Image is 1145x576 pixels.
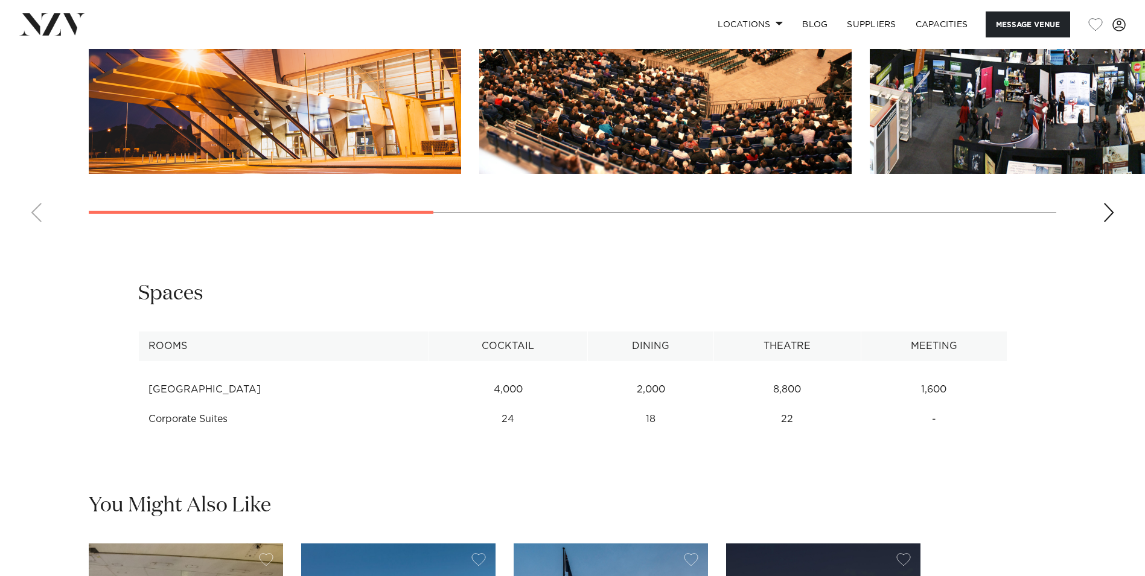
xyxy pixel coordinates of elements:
[861,375,1007,405] td: 1,600
[713,405,861,434] td: 22
[19,13,85,35] img: nzv-logo.png
[429,331,588,361] th: Cocktail
[588,375,714,405] td: 2,000
[429,405,588,434] td: 24
[588,331,714,361] th: Dining
[837,11,905,37] a: SUPPLIERS
[138,280,203,307] h2: Spaces
[708,11,793,37] a: Locations
[906,11,978,37] a: Capacities
[713,331,861,361] th: Theatre
[713,375,861,405] td: 8,800
[138,405,429,434] td: Corporate Suites
[861,405,1007,434] td: -
[986,11,1070,37] button: Message Venue
[429,375,588,405] td: 4,000
[89,492,271,519] h2: You Might Also Like
[588,405,714,434] td: 18
[861,331,1007,361] th: Meeting
[138,375,429,405] td: [GEOGRAPHIC_DATA]
[138,331,429,361] th: Rooms
[793,11,837,37] a: BLOG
